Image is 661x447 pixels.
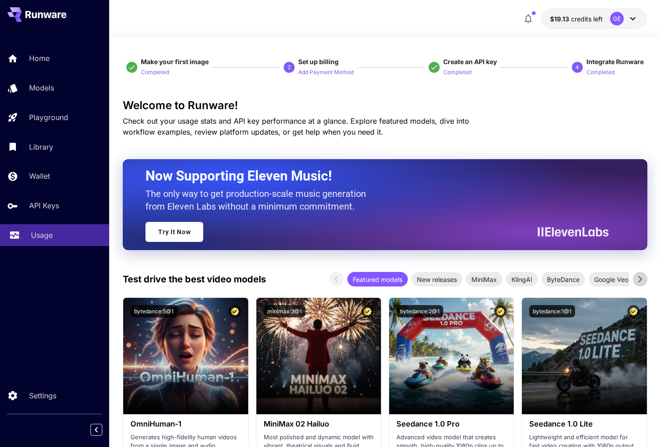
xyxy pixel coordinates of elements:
[229,305,241,317] button: Certified Model – Vetted for best performance and includes a commercial license.
[443,66,471,77] button: Completed
[288,63,291,71] p: 2
[347,275,408,284] span: Featured models
[123,116,469,136] span: Check out your usage stats and API key performance at a glance. Explore featured models, dive int...
[256,298,381,414] img: alt
[264,305,305,317] button: minimax:3@1
[298,68,354,77] p: Add Payment Method
[550,14,603,24] div: $19.126
[411,275,462,284] span: New releases
[130,305,177,317] button: bytedance:5@1
[396,420,506,428] h3: Seedance 1.0 Pro
[541,272,585,286] div: ByteDance
[29,82,54,93] p: Models
[494,305,506,317] button: Certified Model – Vetted for best performance and includes a commercial license.
[589,272,634,286] div: Google Veo
[541,275,585,284] span: ByteDance
[443,68,471,77] p: Completed
[141,68,169,77] p: Completed
[389,298,514,414] img: alt
[145,222,203,242] a: Try It Now
[586,58,644,65] span: Integrate Runware
[31,230,53,241] p: Usage
[610,12,624,25] div: GE
[361,305,374,317] button: Certified Model – Vetted for best performance and includes a commercial license.
[145,187,373,213] p: The only way to get production-scale music generation from Eleven Labs without a minimum commitment.
[466,272,502,286] div: MiniMax
[529,305,575,317] button: bytedance:1@1
[589,275,634,284] span: Google Veo
[29,112,68,123] p: Playground
[29,141,53,152] p: Library
[141,66,169,77] button: Completed
[97,422,109,438] div: Collapse sidebar
[586,68,615,77] p: Completed
[123,272,266,286] p: Test drive the best video models
[264,420,374,428] h3: MiniMax 02 Hailuo
[29,200,59,211] p: API Keys
[506,275,538,284] span: KlingAI
[90,424,102,436] button: Collapse sidebar
[529,420,639,428] h3: Seedance 1.0 Lite
[522,298,646,414] img: alt
[550,15,571,23] span: $19.13
[443,58,497,65] span: Create an API key
[145,167,601,185] h2: Now Supporting Eleven Music!
[466,275,502,284] span: MiniMax
[396,305,443,317] button: bytedance:2@1
[586,66,615,77] button: Completed
[123,99,647,112] h3: Welcome to Runware!
[123,298,248,414] img: alt
[298,58,339,65] span: Set up billing
[411,272,462,286] div: New releases
[141,58,209,65] span: Make your first image
[298,66,354,77] button: Add Payment Method
[571,15,603,23] span: credits left
[130,420,240,428] h3: OmniHuman‑1
[576,63,579,71] p: 4
[541,8,647,29] button: $19.126GE
[627,305,640,317] button: Certified Model – Vetted for best performance and includes a commercial license.
[506,272,538,286] div: KlingAI
[29,53,50,64] p: Home
[29,171,50,181] p: Wallet
[347,272,408,286] div: Featured models
[29,390,56,401] p: Settings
